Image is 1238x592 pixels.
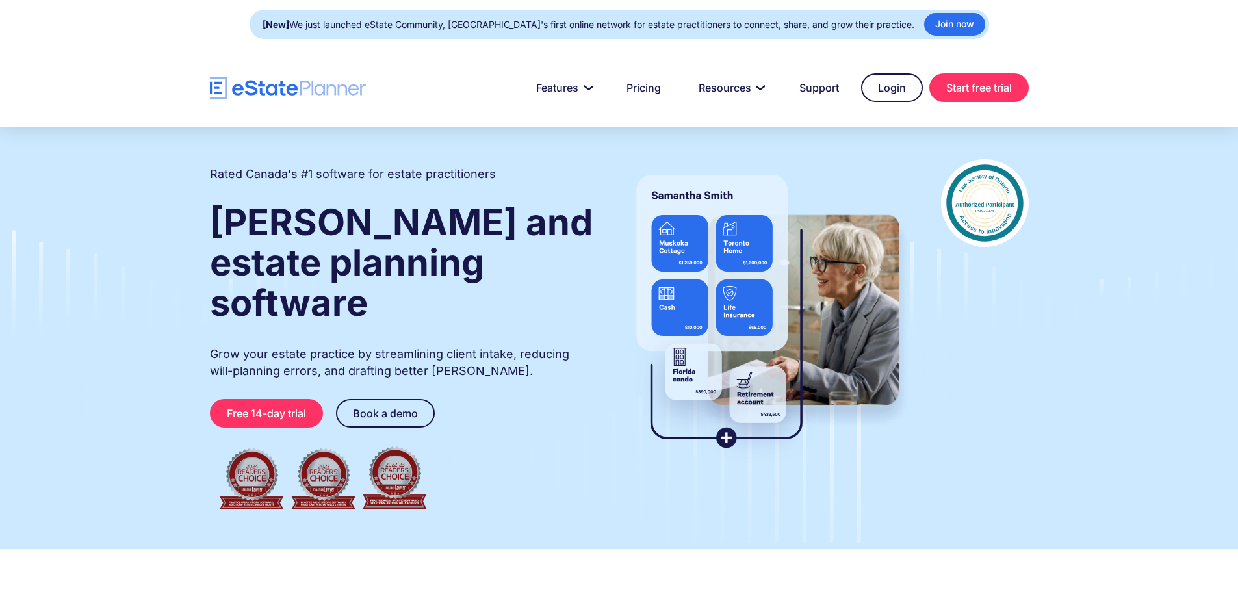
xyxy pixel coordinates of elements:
[263,19,289,30] strong: [New]
[861,73,923,102] a: Login
[210,77,366,99] a: home
[611,75,677,101] a: Pricing
[784,75,855,101] a: Support
[521,75,604,101] a: Features
[210,166,496,183] h2: Rated Canada's #1 software for estate practitioners
[210,399,323,428] a: Free 14-day trial
[263,16,914,34] div: We just launched eState Community, [GEOGRAPHIC_DATA]'s first online network for estate practition...
[210,346,595,380] p: Grow your estate practice by streamlining client intake, reducing will-planning errors, and draft...
[683,75,777,101] a: Resources
[929,73,1029,102] a: Start free trial
[336,399,435,428] a: Book a demo
[621,159,915,465] img: estate planner showing wills to their clients, using eState Planner, a leading estate planning so...
[210,200,593,325] strong: [PERSON_NAME] and estate planning software
[924,13,985,36] a: Join now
